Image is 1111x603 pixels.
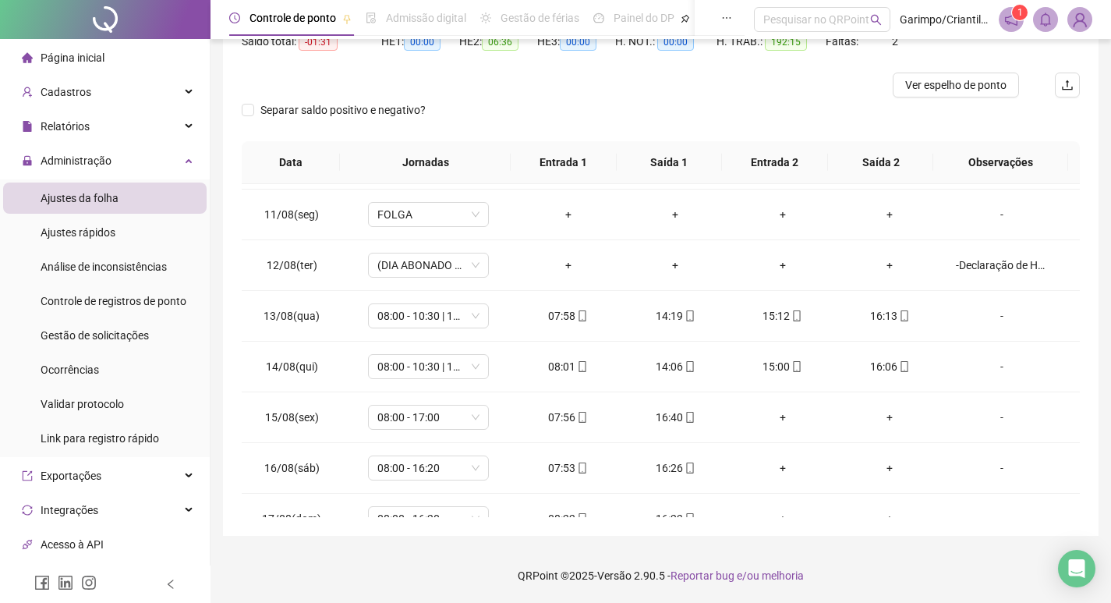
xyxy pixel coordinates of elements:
span: mobile [790,310,802,321]
span: Cadastros [41,86,91,98]
span: Faltas: [826,35,861,48]
div: - [956,358,1048,375]
span: 13/08(qua) [264,310,320,322]
span: 08:00 - 17:00 [377,406,479,429]
div: -Declaração de Horas [956,257,1048,274]
div: HE 2: [459,33,537,51]
span: Página inicial [41,51,104,64]
span: api [22,539,33,550]
span: clock-circle [229,12,240,23]
span: Controle de registros de ponto [41,295,186,307]
span: file-done [366,12,377,23]
span: Garimpo/Criantili - O GARIMPO [900,11,989,28]
span: 08:00 - 16:20 [377,507,479,530]
div: + [741,257,824,274]
span: 08:00 - 10:30 | 11:30 - 16:30 [377,304,479,328]
span: Ocorrências [41,364,99,376]
span: sun [480,12,491,23]
span: 2 [892,35,898,48]
button: Ver espelho de ponto [893,73,1019,98]
span: 00:00 [560,34,596,51]
span: sync [22,505,33,516]
span: Gestão de solicitações [41,329,149,342]
span: mobile [575,412,588,423]
span: 15/08(sex) [265,411,319,424]
span: Admissão digital [386,12,466,24]
span: Validar protocolo [41,398,124,410]
span: mobile [575,463,588,474]
div: HE 3: [537,33,615,51]
span: Reportar bug e/ou melhoria [670,569,804,582]
div: 15:00 [741,358,824,375]
span: FOLGA [377,203,479,226]
div: 14:06 [634,358,716,375]
span: linkedin [58,575,73,591]
div: + [849,206,932,223]
span: 11/08(seg) [264,208,319,221]
div: Saldo total: [242,33,381,51]
div: HE 1: [381,33,459,51]
img: 2226 [1068,8,1092,31]
span: home [22,52,33,63]
div: 14:19 [634,307,716,325]
div: 07:58 [527,307,610,325]
span: mobile [683,463,695,474]
span: Observações [946,154,1055,171]
span: 08:00 - 16:20 [377,456,479,480]
div: 16:23 [634,510,716,527]
footer: QRPoint © 2025 - 2.90.5 - [211,548,1111,603]
div: 08:22 [527,510,610,527]
span: 00:00 [657,34,694,51]
div: H. NOT.: [615,33,716,51]
div: + [634,257,716,274]
div: 16:06 [849,358,932,375]
span: mobile [683,513,695,524]
sup: 1 [1012,5,1028,20]
span: Exportações [41,470,101,482]
div: + [849,459,932,477]
div: H. TRAB.: [716,33,826,51]
div: 16:40 [634,409,716,426]
div: Open Intercom Messenger [1058,550,1095,587]
span: file [22,121,33,132]
div: + [849,510,932,527]
span: mobile [575,361,588,372]
span: ellipsis [721,12,732,23]
div: + [849,257,932,274]
span: upload [1061,79,1074,91]
span: dashboard [593,12,604,23]
span: notification [1004,12,1018,27]
span: 16/08(sáb) [264,462,320,474]
span: Versão [597,569,632,582]
span: Gestão de férias [501,12,579,24]
div: + [741,409,824,426]
div: + [527,257,610,274]
div: 07:56 [527,409,610,426]
span: Ver espelho de ponto [905,76,1007,94]
div: 07:53 [527,459,610,477]
div: 16:13 [849,307,932,325]
span: 08:00 - 10:30 | 11:30 - 16:30 [377,355,479,378]
div: - [956,307,1048,325]
span: mobile [683,361,695,372]
span: 192:15 [765,34,807,51]
span: mobile [575,310,588,321]
span: facebook [34,575,50,591]
span: Integrações [41,504,98,516]
div: + [849,409,932,426]
span: Relatórios [41,120,90,133]
span: pushpin [342,14,352,23]
div: + [741,510,824,527]
span: mobile [683,412,695,423]
span: Controle de ponto [249,12,336,24]
span: Separar saldo positivo e negativo? [254,101,432,119]
th: Saída 2 [828,141,934,184]
span: 12/08(ter) [267,259,317,271]
span: Painel do DP [614,12,674,24]
span: 06:36 [482,34,518,51]
div: + [527,206,610,223]
span: mobile [897,361,910,372]
div: 15:12 [741,307,824,325]
div: - [956,409,1048,426]
div: + [741,459,824,477]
